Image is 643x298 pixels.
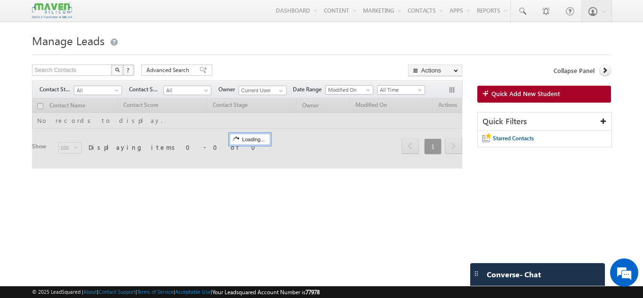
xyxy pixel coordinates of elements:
span: Owner [218,85,239,94]
input: Type to Search [239,86,287,95]
div: Loading... [230,134,270,145]
a: Modified On [325,85,373,95]
a: About [83,289,97,295]
a: Show All Items [274,86,286,96]
a: Terms of Service [137,289,174,295]
span: Modified On [326,86,370,94]
a: Acceptable Use [175,289,211,295]
span: All Time [378,86,422,94]
span: Converse - Chat [487,270,541,279]
a: All Time [377,85,425,95]
button: Actions [408,64,462,76]
a: All [163,86,211,95]
span: Starred Contacts [493,135,534,142]
span: All [164,86,209,95]
span: Contact Stage [40,85,74,94]
span: ? [127,66,131,74]
a: Quick Add New Student [477,86,611,103]
div: Quick Filters [478,113,611,131]
span: Manage Leads [32,33,104,48]
span: Quick Add New Student [491,89,560,98]
span: 77978 [305,289,320,296]
button: ? [123,64,134,76]
span: All [74,86,119,95]
span: Your Leadsquared Account Number is [212,289,320,296]
img: carter-drag [473,270,480,277]
span: Contact Source [129,85,163,94]
span: © 2025 LeadSquared | | | | | [32,288,320,297]
img: Search [115,67,120,72]
a: All [74,86,122,95]
span: Date Range [293,85,325,94]
img: Custom Logo [32,2,72,19]
span: Advanced Search [146,66,192,74]
span: Collapse Panel [554,66,595,75]
a: Contact Support [98,289,136,295]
